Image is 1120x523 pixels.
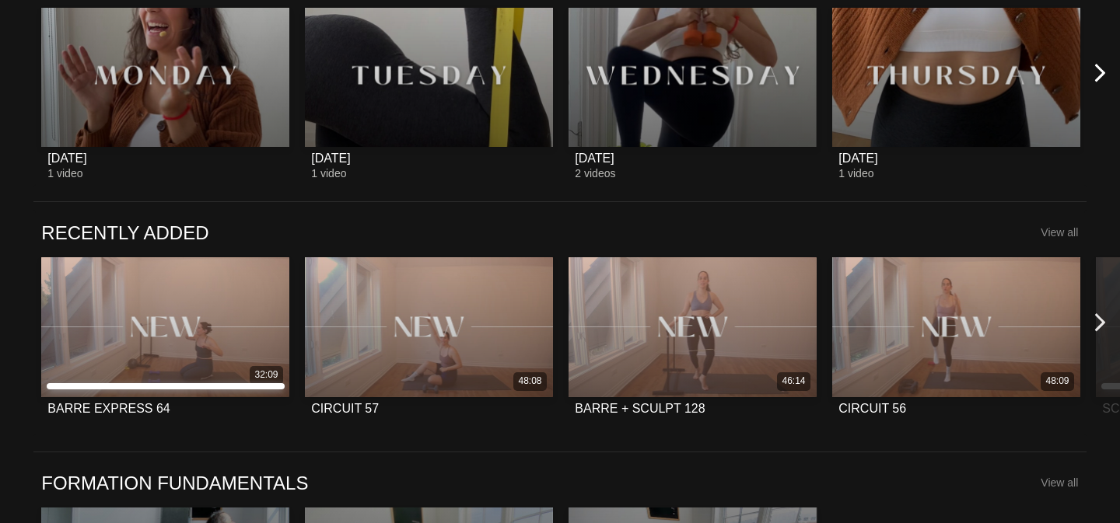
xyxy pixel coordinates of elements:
[575,401,705,416] div: BARRE + SCULPT 128
[838,401,906,416] div: CIRCUIT 56
[782,375,806,388] div: 46:14
[832,257,1080,429] a: CIRCUIT 5648:09CIRCUIT 56
[838,151,877,166] div: [DATE]
[305,257,553,429] a: CIRCUIT 5748:08CIRCUIT 57
[575,151,614,166] div: [DATE]
[311,401,379,416] div: CIRCUIT 57
[1041,476,1078,489] a: View all
[575,167,615,180] span: 2 videos
[1046,375,1069,388] div: 48:09
[305,8,553,180] a: TUESDAY[DATE]1 video
[47,151,86,166] div: [DATE]
[41,8,289,180] a: MONDAY[DATE]1 video
[47,167,82,180] span: 1 video
[1041,226,1078,239] a: View all
[41,221,208,245] a: RECENTLY ADDED
[47,401,170,416] div: BARRE EXPRESS 64
[519,375,542,388] div: 48:08
[41,471,308,495] a: FORMATION FUNDAMENTALS
[569,8,817,180] a: WEDNESDAY[DATE]2 videos
[569,257,817,429] a: BARRE + SCULPT 12846:14BARRE + SCULPT 128
[311,167,346,180] span: 1 video
[311,151,350,166] div: [DATE]
[41,257,289,429] a: BARRE EXPRESS 6432:09BARRE EXPRESS 64
[255,368,278,382] div: 32:09
[832,8,1080,180] a: THURSDAY[DATE]1 video
[838,167,873,180] span: 1 video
